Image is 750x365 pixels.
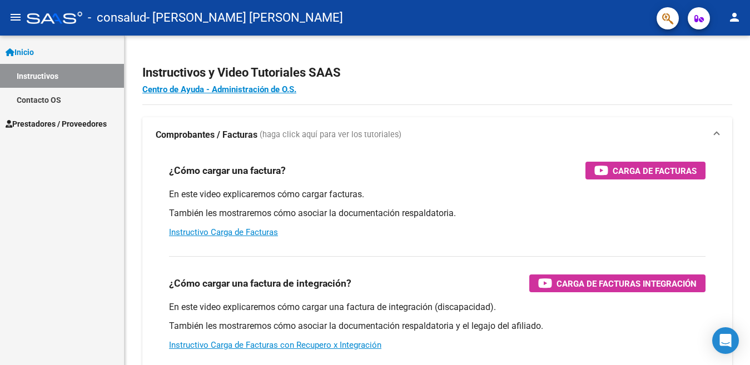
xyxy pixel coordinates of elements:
span: Inicio [6,46,34,58]
strong: Comprobantes / Facturas [156,129,257,141]
span: - consalud [88,6,146,30]
p: En este video explicaremos cómo cargar facturas. [169,188,706,201]
span: (haga click aquí para ver los tutoriales) [260,129,401,141]
a: Instructivo Carga de Facturas con Recupero x Integración [169,340,381,350]
span: Carga de Facturas Integración [557,277,697,291]
h3: ¿Cómo cargar una factura? [169,163,286,178]
mat-expansion-panel-header: Comprobantes / Facturas (haga click aquí para ver los tutoriales) [142,117,732,153]
a: Centro de Ayuda - Administración de O.S. [142,84,296,94]
p: También les mostraremos cómo asociar la documentación respaldatoria y el legajo del afiliado. [169,320,706,332]
mat-icon: menu [9,11,22,24]
button: Carga de Facturas [585,162,706,179]
div: Open Intercom Messenger [712,327,739,354]
h2: Instructivos y Video Tutoriales SAAS [142,62,732,83]
span: Carga de Facturas [613,164,697,178]
a: Instructivo Carga de Facturas [169,227,278,237]
p: En este video explicaremos cómo cargar una factura de integración (discapacidad). [169,301,706,313]
p: También les mostraremos cómo asociar la documentación respaldatoria. [169,207,706,219]
button: Carga de Facturas Integración [529,274,706,292]
span: - [PERSON_NAME] [PERSON_NAME] [146,6,343,30]
span: Prestadores / Proveedores [6,118,107,130]
mat-icon: person [728,11,741,24]
h3: ¿Cómo cargar una factura de integración? [169,276,351,291]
